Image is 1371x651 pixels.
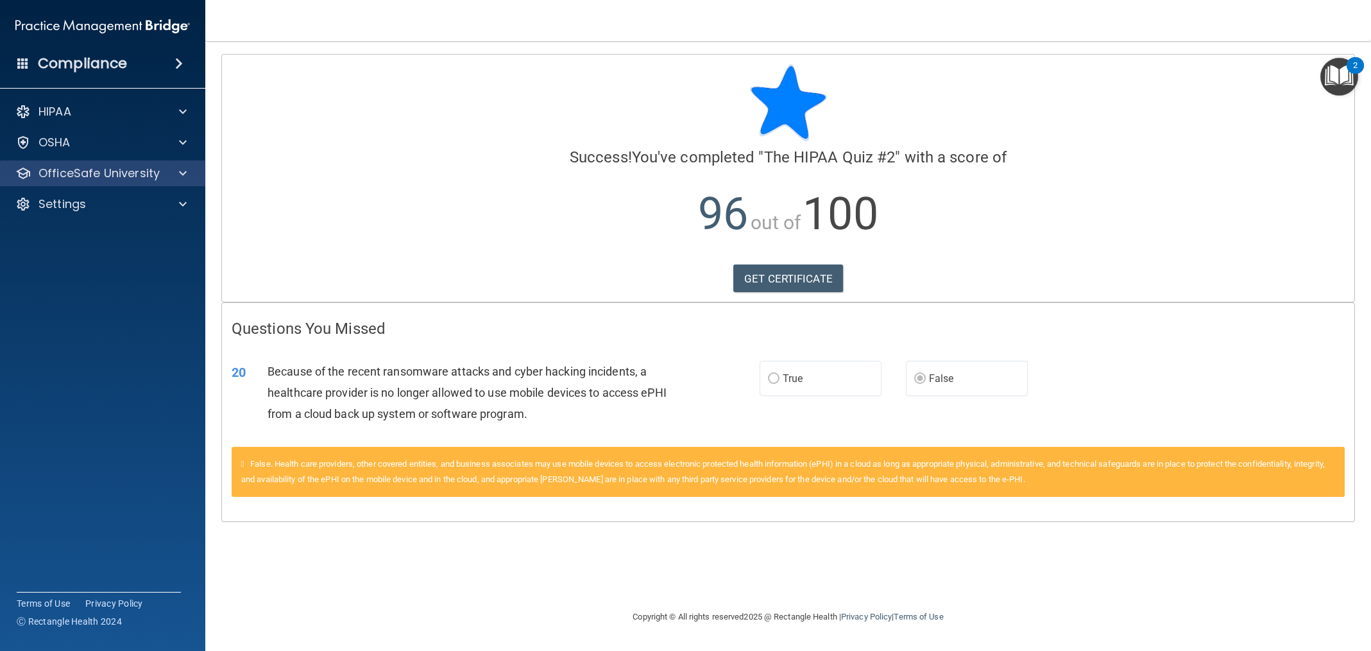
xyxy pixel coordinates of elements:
div: 2 [1353,65,1358,82]
input: False [914,374,926,384]
span: False. Health care providers, other covered entities, and business associates may use mobile devi... [241,459,1325,484]
a: OfficeSafe University [15,166,187,181]
span: Ⓒ Rectangle Health 2024 [17,615,122,628]
p: OSHA [38,135,71,150]
a: Privacy Policy [85,597,143,610]
span: True [783,372,803,385]
a: GET CERTIFICATE [733,265,843,293]
h4: You've completed " " with a score of [232,149,1345,166]
a: Privacy Policy [841,612,892,621]
span: Because of the recent ransomware attacks and cyber hacking incidents, a healthcare provider is no... [268,365,667,421]
span: out of [751,211,801,234]
span: 96 [698,187,748,240]
button: Open Resource Center, 2 new notifications [1320,58,1358,96]
span: 20 [232,365,246,380]
a: Terms of Use [17,597,70,610]
a: HIPAA [15,104,187,119]
img: PMB logo [15,13,190,39]
iframe: Drift Widget Chat Controller [1307,562,1356,611]
img: blue-star-rounded.9d042014.png [750,64,827,141]
span: 100 [803,187,878,240]
a: OSHA [15,135,187,150]
a: Terms of Use [894,612,943,621]
h4: Questions You Missed [232,320,1345,337]
span: The HIPAA Quiz #2 [764,148,896,166]
p: HIPAA [38,104,71,119]
div: Copyright © All rights reserved 2025 @ Rectangle Health | | [554,596,1023,638]
p: OfficeSafe University [38,166,160,181]
p: Settings [38,196,86,212]
input: True [768,374,779,384]
span: False [929,372,954,385]
span: Success! [570,148,632,166]
a: Settings [15,196,187,212]
h4: Compliance [38,55,127,73]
